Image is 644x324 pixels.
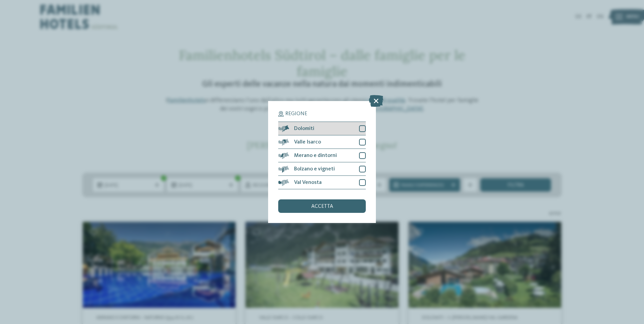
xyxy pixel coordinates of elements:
span: Val Venosta [294,180,322,185]
span: Bolzano e vigneti [294,166,335,172]
span: Regione [285,111,307,117]
span: accetta [311,204,333,209]
span: Dolomiti [294,126,314,131]
span: Merano e dintorni [294,153,337,158]
span: Valle Isarco [294,139,321,145]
